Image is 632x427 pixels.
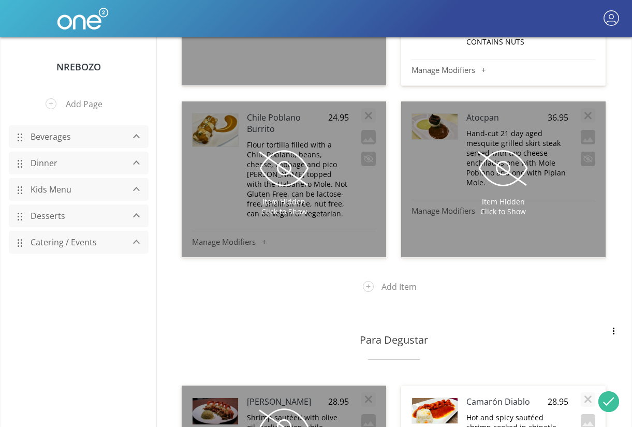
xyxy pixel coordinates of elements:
[25,232,124,252] a: Catering / Events
[480,207,526,216] span: Click to Show
[412,398,458,423] img: Image Preview
[25,180,124,199] a: Kids Menu
[56,61,101,73] a: NRebozo
[25,153,124,173] a: Dinner
[355,273,433,300] button: Add Item
[25,127,124,146] a: Beverages
[411,65,595,75] button: Manage Modifiers
[548,396,568,407] span: 28.95
[261,207,307,216] span: Click to Show
[25,206,124,226] a: Desserts
[38,91,120,117] button: Add Page
[198,333,591,347] h3: Para Degustar
[466,396,547,407] h4: Camarón Diablo
[262,197,305,207] span: Item Hidden
[482,197,525,207] span: Item Hidden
